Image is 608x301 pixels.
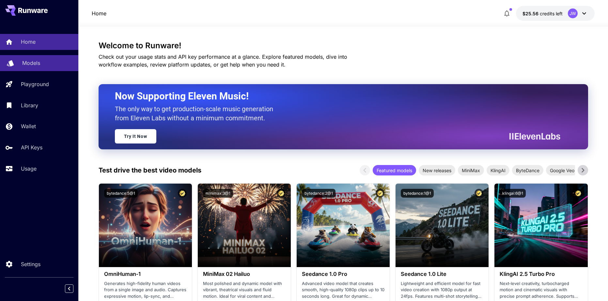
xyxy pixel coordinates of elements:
[21,122,36,130] p: Wallet
[99,41,588,50] h3: Welcome to Runware!
[21,101,38,109] p: Library
[203,280,286,300] p: Most polished and dynamic model with vibrant, theatrical visuals and fluid motion. Ideal for vira...
[487,165,509,175] div: KlingAI
[99,184,192,267] img: alt
[401,280,483,300] p: Lightweight and efficient model for fast video creation with 1080p output at 24fps. Features mult...
[302,271,384,277] h3: Seedance 1.0 Pro
[458,165,484,175] div: MiniMax
[475,189,483,198] button: Certified Model – Vetted for best performance and includes a commercial license.
[115,104,278,123] p: The only way to get production-scale music generation from Eleven Labs without a minimum commitment.
[546,165,578,175] div: Google Veo
[22,59,40,67] p: Models
[21,260,40,268] p: Settings
[21,38,36,46] p: Home
[104,271,187,277] h3: OmniHuman‑1
[396,184,489,267] img: alt
[302,189,335,198] button: bytedance:2@1
[401,189,434,198] button: bytedance:1@1
[70,283,78,294] div: Collapse sidebar
[21,80,49,88] p: Playground
[99,165,201,175] p: Test drive the best video models
[373,165,416,175] div: Featured models
[99,53,347,68] span: Check out your usage stats and API key performance at a glance. Explore featured models, dive int...
[373,167,416,174] span: Featured models
[546,167,578,174] span: Google Veo
[500,271,582,277] h3: KlingAI 2.5 Turbo Pro
[540,11,563,16] span: credits left
[516,6,595,21] button: $25.55831JW
[92,9,106,17] a: Home
[487,167,509,174] span: KlingAI
[65,284,73,293] button: Collapse sidebar
[512,165,543,175] div: ByteDance
[297,184,390,267] img: alt
[500,189,526,198] button: klingai:6@1
[419,167,455,174] span: New releases
[203,271,286,277] h3: MiniMax 02 Hailuo
[574,189,583,198] button: Certified Model – Vetted for best performance and includes a commercial license.
[104,280,187,300] p: Generates high-fidelity human videos from a single image and audio. Captures expressive motion, l...
[302,280,384,300] p: Advanced video model that creates smooth, high-quality 1080p clips up to 10 seconds long. Great f...
[512,167,543,174] span: ByteDance
[458,167,484,174] span: MiniMax
[92,9,106,17] nav: breadcrumb
[21,165,37,173] p: Usage
[568,8,578,18] div: JW
[401,271,483,277] h3: Seedance 1.0 Lite
[376,189,384,198] button: Certified Model – Vetted for best performance and includes a commercial license.
[115,90,555,102] h2: Now Supporting Eleven Music!
[277,189,286,198] button: Certified Model – Vetted for best performance and includes a commercial license.
[500,280,582,300] p: Next‑level creativity, turbocharged motion and cinematic visuals with precise prompt adherence. S...
[178,189,187,198] button: Certified Model – Vetted for best performance and includes a commercial license.
[198,184,291,267] img: alt
[522,11,540,16] span: $25.56
[104,189,138,198] button: bytedance:5@1
[522,10,563,17] div: $25.55831
[494,184,587,267] img: alt
[203,189,233,198] button: minimax:3@1
[419,165,455,175] div: New releases
[21,143,42,151] p: API Keys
